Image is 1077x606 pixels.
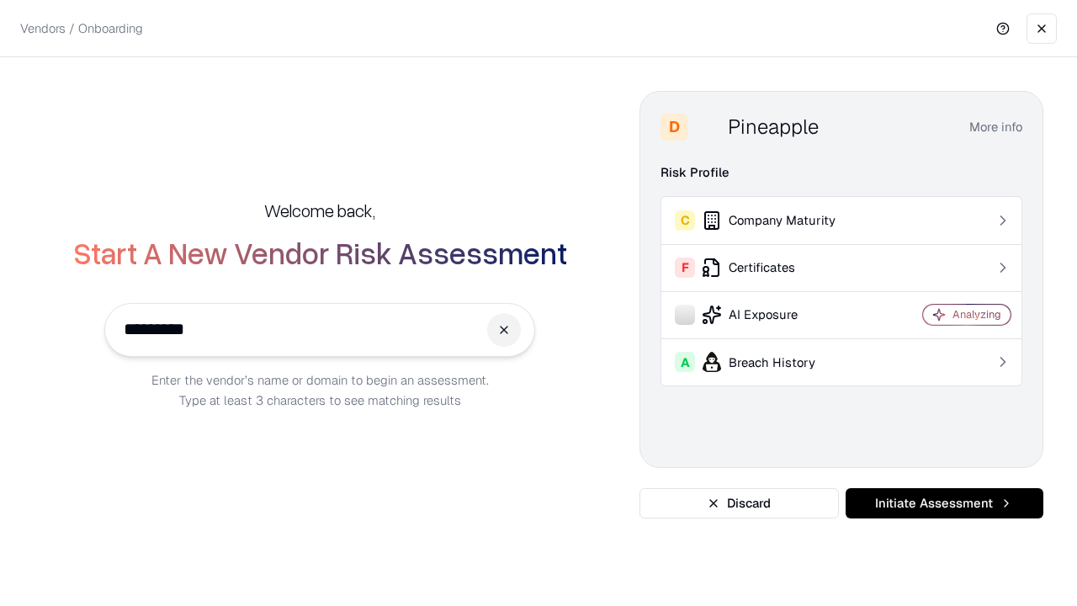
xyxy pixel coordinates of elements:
[639,488,839,518] button: Discard
[20,19,143,37] p: Vendors / Onboarding
[846,488,1043,518] button: Initiate Assessment
[675,210,695,231] div: C
[675,352,875,372] div: Breach History
[661,162,1022,183] div: Risk Profile
[675,258,695,278] div: F
[73,236,567,269] h2: Start A New Vendor Risk Assessment
[969,112,1022,142] button: More info
[675,305,875,325] div: AI Exposure
[728,114,819,141] div: Pineapple
[675,258,875,278] div: Certificates
[661,114,687,141] div: D
[694,114,721,141] img: Pineapple
[675,210,875,231] div: Company Maturity
[952,307,1001,322] div: Analyzing
[675,352,695,372] div: A
[264,199,375,222] h5: Welcome back,
[151,370,489,411] p: Enter the vendor’s name or domain to begin an assessment. Type at least 3 characters to see match...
